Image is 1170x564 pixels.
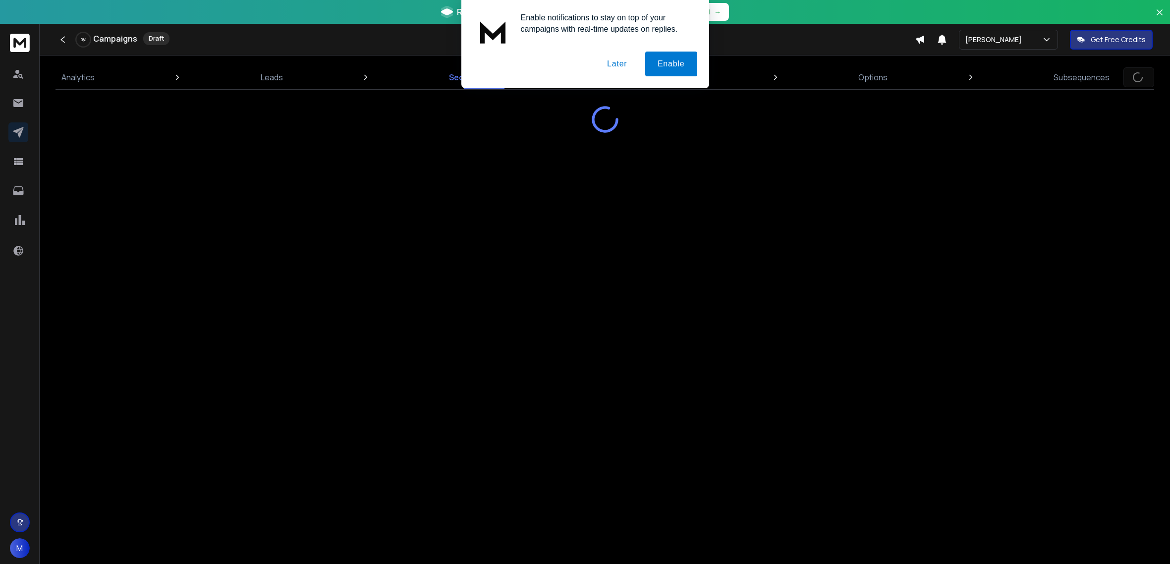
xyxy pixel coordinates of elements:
img: notification icon [473,12,513,52]
button: M [10,538,30,558]
button: Enable [645,52,697,76]
button: Later [595,52,639,76]
div: Enable notifications to stay on top of your campaigns with real-time updates on replies. [513,12,697,35]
